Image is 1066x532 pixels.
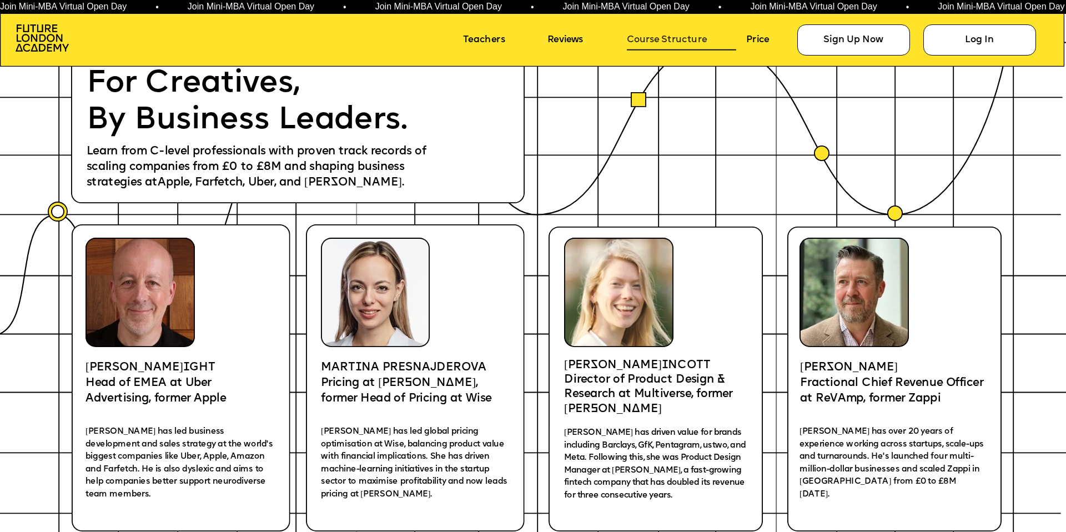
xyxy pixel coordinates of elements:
a: Course Structure [627,31,737,51]
span: • [155,3,159,12]
span: [PERSON_NAME] has driven value for brands including Barclays, GfK, Pentagram, ustwo, and Meta. Fo... [564,428,748,499]
a: Reviews [547,31,605,51]
span: [PERSON_NAME] has led business development and sales strategy at the world's biggest companies li... [86,428,275,499]
span: • [531,3,534,12]
span: [PERSON_NAME] has led global pricing optimisation at Wise, balancing product value with financial... [321,428,509,499]
a: Price [746,31,788,51]
span: • [718,3,722,12]
span: Head of EMEA at Uber Advertising, former Apple [86,378,226,405]
span: I [662,360,668,372]
p: For Creatives, [87,66,434,102]
p: Learn from C-level professionals with proven track records of scaling companies from £0 to £8M an... [87,144,448,190]
span: GHT [189,362,215,374]
span: • [343,3,346,12]
span: NA PRESNAJDEROVA [361,362,486,374]
span: A [837,393,846,405]
img: image-aac980e9-41de-4c2d-a048-f29dd30a0068.png [16,24,69,52]
span: I [183,362,189,374]
span: Apple, Farfetch, Uber, and [PERSON_NAME]. [157,177,404,189]
span: • [906,3,909,12]
a: Teachers [463,31,530,51]
p: Pricing at [PERSON_NAME], former Head of Pricing at Wise [321,375,497,406]
span: [PERSON_NAME] [564,360,662,372]
span: [PERSON_NAME] has over 20 years of experience working across startups, scale-ups and turnarounds.... [799,428,986,499]
span: [PERSON_NAME] [86,362,183,374]
p: Fractional Chief Revenue Officer at ReV mp, former Zappi [800,375,990,406]
p: By Business Leaders. [87,102,434,139]
span: I [355,362,361,374]
p: Director of Product Design & Research at Multiverse, former [PERSON_NAME] [564,373,746,417]
span: [PERSON_NAME] [800,362,898,374]
span: MART [321,362,355,374]
span: NCOTT [668,360,711,372]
